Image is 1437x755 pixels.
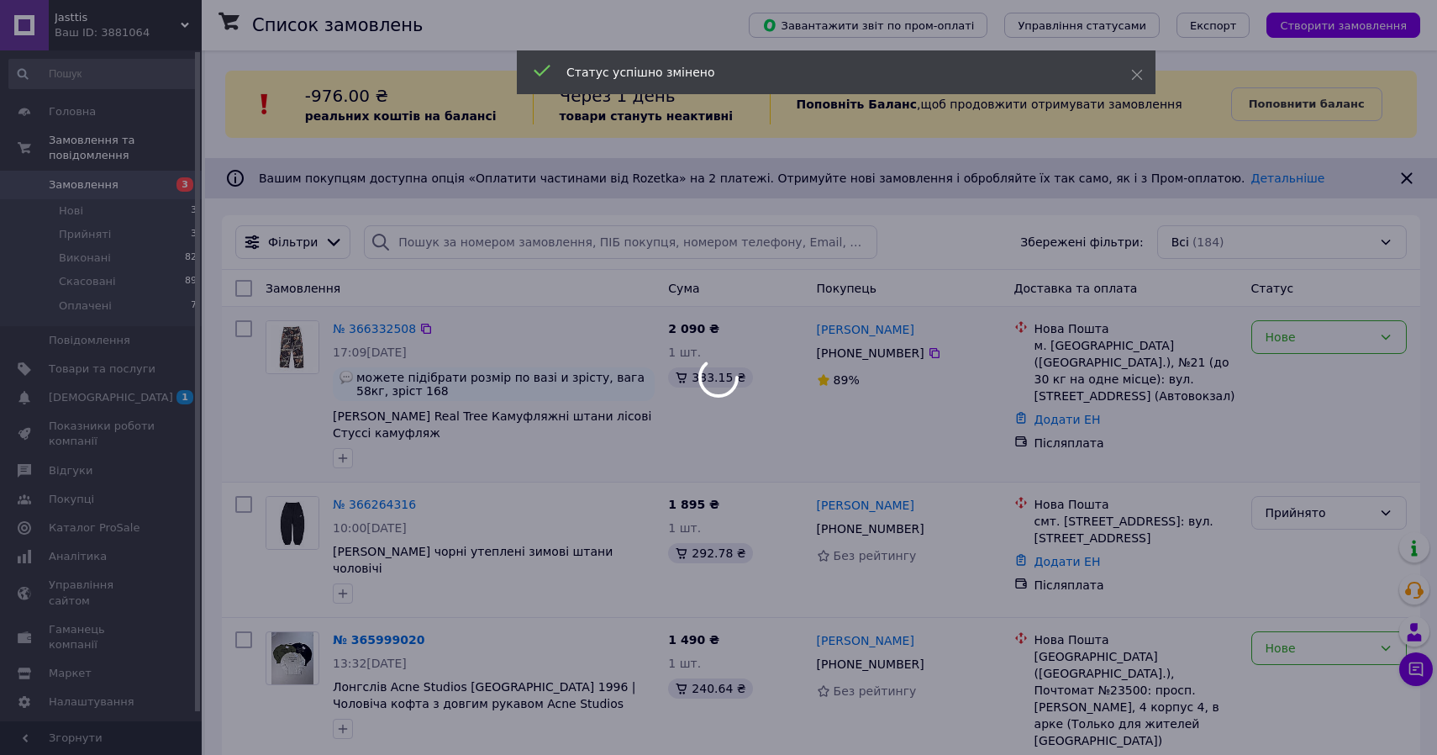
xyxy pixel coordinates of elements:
[762,18,974,33] span: Завантажити звіт по пром-оплаті
[266,321,318,373] img: Фото товару
[55,10,181,25] span: Jasttis
[49,419,155,449] span: Показники роботи компанії
[49,177,118,193] span: Замовлення
[668,521,701,535] span: 1 шт.
[1034,555,1101,568] a: Додати ЕН
[668,657,701,670] span: 1 шт.
[1034,435,1238,451] div: Післяплата
[1190,19,1237,32] span: Експорт
[1192,235,1224,249] span: (184)
[176,177,193,192] span: 3
[59,203,83,219] span: Нові
[1266,13,1420,38] button: Створити замовлення
[59,227,111,242] span: Прийняті
[1034,631,1238,648] div: Нова Пошта
[191,298,197,314] span: 7
[1034,496,1238,513] div: Нова Пошта
[834,373,860,387] span: 89%
[1249,98,1365,110] b: Поповнити баланс
[49,578,155,608] span: Управління сайтом
[817,321,914,338] a: [PERSON_NAME]
[817,497,914,514] a: [PERSON_NAME]
[1004,13,1160,38] button: Управління статусами
[333,346,407,359] span: 17:09[DATE]
[1034,413,1101,426] a: Додати ЕН
[59,251,111,266] span: Виконані
[268,234,318,251] span: Фільтри
[271,632,313,684] img: Фото товару
[668,367,752,388] div: 333.15 ₴
[1250,18,1420,31] a: Створити замовлення
[266,320,319,374] a: Фото товару
[191,227,197,242] span: 3
[1266,328,1372,346] div: Нове
[252,92,277,117] img: :exclamation:
[770,84,1230,124] div: , щоб продовжити отримувати замовлення
[266,497,318,549] img: Фото товару
[834,684,917,698] span: Без рейтингу
[1034,320,1238,337] div: Нова Пошта
[333,633,424,647] a: № 365999020
[49,666,92,681] span: Маркет
[259,172,1324,185] span: Вашим покупцям доступна опція «Оплатити частинами від Rozetka» на 2 платежі. Отримуйте нові замов...
[1020,234,1143,251] span: Збережені фільтри:
[668,678,752,699] div: 240.64 ₴
[834,549,917,562] span: Без рейтингу
[364,225,877,259] input: Пошук за номером замовлення, ПІБ покупця, номером телефону, Email, номером накладної
[333,409,651,440] a: [PERSON_NAME] Real Tree Камуфляжні штани лісові Стуссі камуфляж
[49,694,134,710] span: Налаштування
[185,274,197,289] span: 89
[668,282,699,295] span: Cума
[266,282,340,295] span: Замовлення
[333,680,636,727] a: Лонгслів Acne Studios [GEOGRAPHIC_DATA] 1996 | Чоловіча кофта з довгим рукавом Acne Studios Білий, S
[49,362,155,377] span: Товари та послуги
[266,496,319,550] a: Фото товару
[356,371,648,398] span: можете підібрати розмір по вазі и зрісту, вага 58кг, зріст 168
[1399,652,1433,686] button: Чат з покупцем
[1251,172,1325,185] a: Детальніше
[749,13,987,38] button: Завантажити звіт по пром-оплаті
[1171,234,1189,251] span: Всі
[1014,282,1138,295] span: Доставка та оплата
[49,333,130,348] span: Повідомлення
[333,498,416,511] a: № 366264316
[668,498,719,511] span: 1 895 ₴
[305,109,497,123] b: реальних коштів на балансі
[340,371,353,384] img: :speech_balloon:
[49,133,202,163] span: Замовлення та повідомлення
[176,390,193,404] span: 1
[796,98,917,111] b: Поповніть Баланс
[49,549,107,564] span: Аналітика
[1251,282,1294,295] span: Статус
[1231,87,1382,121] a: Поповнити баланс
[668,346,701,359] span: 1 шт.
[305,86,388,106] span: -976.00 ₴
[668,633,719,647] span: 1 490 ₴
[49,390,173,405] span: [DEMOGRAPHIC_DATA]
[1266,504,1372,522] div: Прийнято
[49,492,94,507] span: Покупці
[49,622,155,652] span: Гаманець компанії
[668,322,719,335] span: 2 090 ₴
[1034,577,1238,594] div: Післяплата
[8,59,198,89] input: Пошук
[817,282,876,295] span: Покупець
[1280,19,1407,32] span: Створити замовлення
[49,463,92,478] span: Відгуки
[813,652,928,676] div: [PHONE_NUMBER]
[566,64,1089,81] div: Статус успішно змінено
[813,341,928,365] div: [PHONE_NUMBER]
[191,203,197,219] span: 3
[49,104,96,119] span: Головна
[266,631,319,685] a: Фото товару
[1176,13,1250,38] button: Експорт
[333,521,407,535] span: 10:00[DATE]
[333,657,407,670] span: 13:32[DATE]
[49,520,139,536] span: Каталог ProSale
[59,298,112,314] span: Оплачені
[333,545,613,575] a: [PERSON_NAME] чорні утеплені зимові штани чоловічі
[817,632,914,649] a: [PERSON_NAME]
